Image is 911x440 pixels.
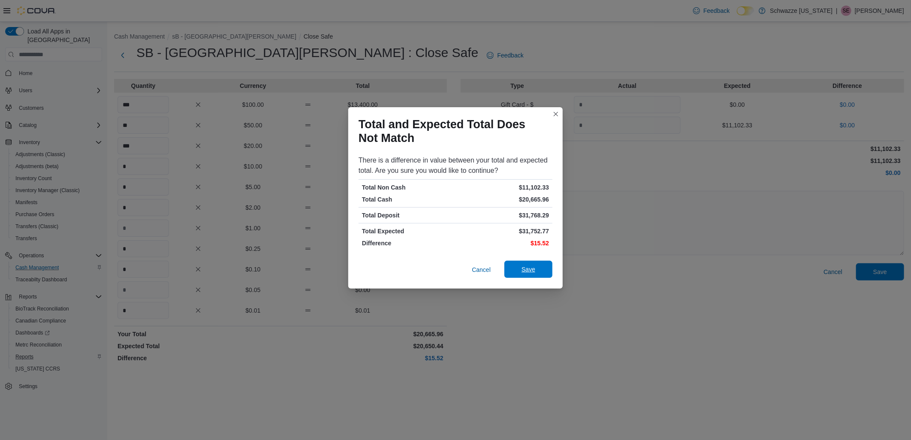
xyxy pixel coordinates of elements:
p: $31,752.77 [457,227,549,235]
p: Total Non Cash [362,183,454,192]
p: $15.52 [457,239,549,247]
button: Closes this modal window [551,109,561,119]
p: Total Expected [362,227,454,235]
div: There is a difference in value between your total and expected total. Are you sure you would like... [359,155,552,176]
h1: Total and Expected Total Does Not Match [359,118,546,145]
p: $31,768.29 [457,211,549,220]
p: Total Cash [362,195,454,204]
button: Save [504,261,552,278]
p: Difference [362,239,454,247]
p: $20,665.96 [457,195,549,204]
span: Cancel [472,265,491,274]
span: Save [522,265,535,274]
p: $11,102.33 [457,183,549,192]
p: Total Deposit [362,211,454,220]
button: Cancel [468,261,494,278]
